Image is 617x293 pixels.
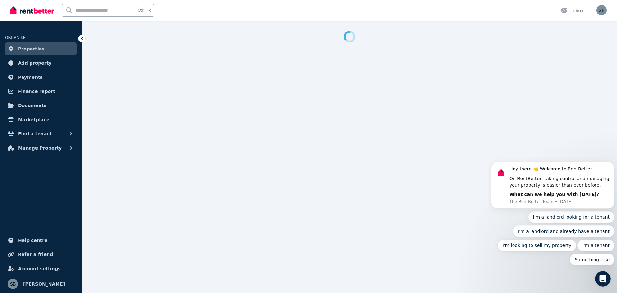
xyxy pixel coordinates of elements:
div: Inbox [561,7,584,14]
span: Add property [18,59,52,67]
span: Finance report [18,87,55,95]
img: Sam Berrell [8,279,18,289]
a: Help centre [5,234,77,247]
span: ORGANISE [5,35,25,40]
img: RentBetter [10,5,54,15]
span: Refer a friend [18,251,53,258]
span: Payments [18,73,43,81]
button: Find a tenant [5,127,77,140]
span: Ctrl [136,6,146,14]
a: Documents [5,99,77,112]
span: Find a tenant [18,130,52,138]
span: Help centre [18,236,48,244]
a: Payments [5,71,77,84]
a: Finance report [5,85,77,98]
span: k [148,8,151,13]
a: Add property [5,57,77,69]
span: Marketplace [18,116,49,124]
span: Documents [18,102,47,109]
a: Account settings [5,262,77,275]
a: Properties [5,42,77,55]
iframe: Intercom live chat [595,271,611,287]
span: Manage Property [18,144,62,152]
img: Sam Berrell [596,5,607,15]
a: Marketplace [5,113,77,126]
button: Manage Property [5,142,77,154]
span: [PERSON_NAME] [23,280,65,288]
iframe: Intercom notifications message [488,98,617,276]
span: Properties [18,45,45,53]
span: Account settings [18,265,61,272]
a: Refer a friend [5,248,77,261]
